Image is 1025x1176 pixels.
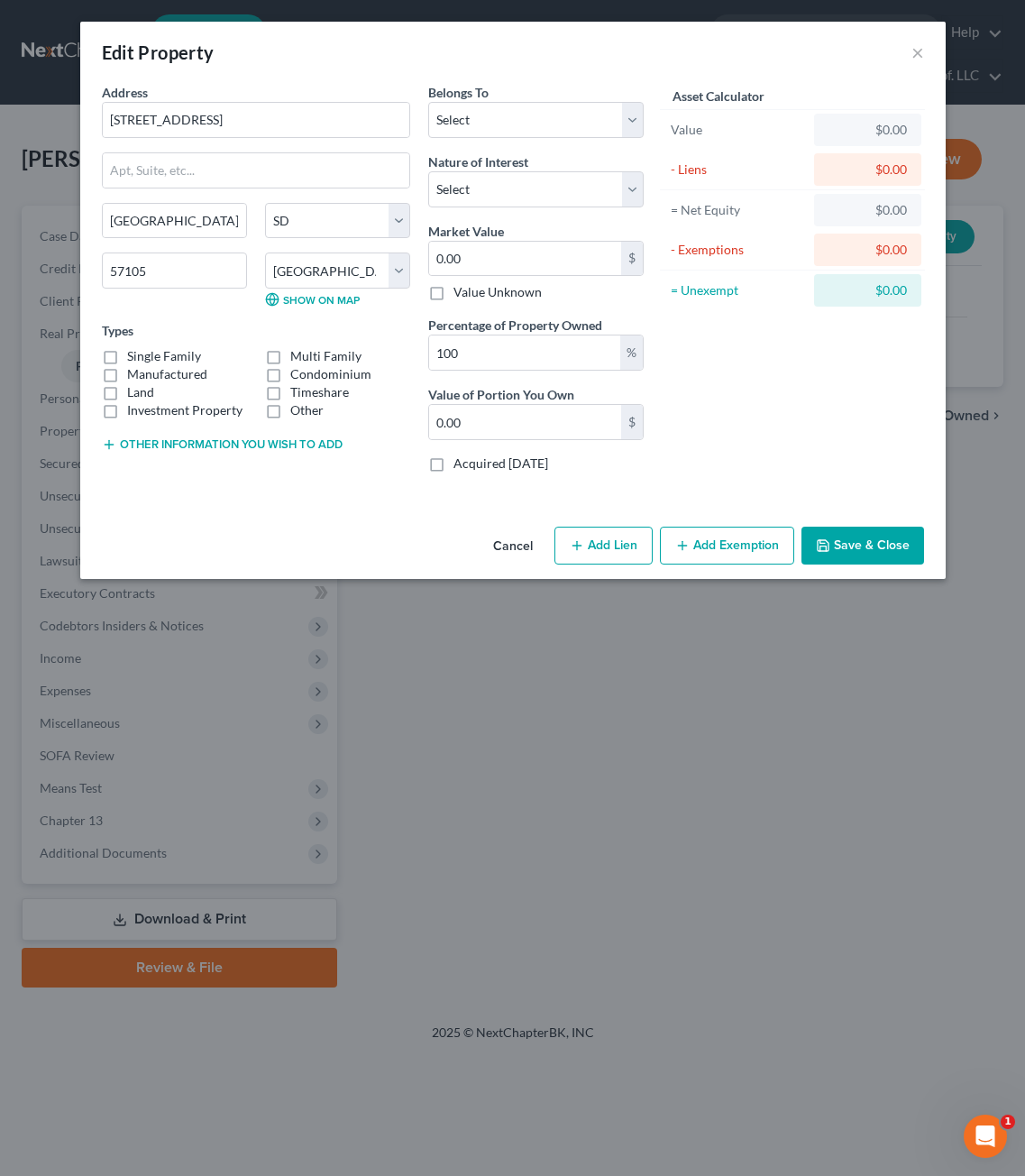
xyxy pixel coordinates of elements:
[428,222,504,241] label: Market Value
[290,401,324,419] label: Other
[127,401,243,419] label: Investment Property
[103,204,246,238] input: Enter city...
[428,85,489,100] span: Belongs To
[964,1115,1007,1158] iframe: Intercom live chat
[671,161,807,179] div: - Liens
[290,365,371,383] label: Condominium
[671,121,807,139] div: Value
[290,347,361,365] label: Multi Family
[621,405,643,439] div: $
[103,103,409,137] input: Enter address...
[1001,1115,1015,1129] span: 1
[479,528,547,565] button: Cancel
[911,41,924,63] button: ×
[801,527,924,565] button: Save & Close
[828,161,907,179] div: $0.00
[428,385,574,404] label: Value of Portion You Own
[102,437,343,452] button: Other information you wish to add
[102,321,133,340] label: Types
[671,281,807,299] div: = Unexempt
[103,153,409,188] input: Apt, Suite, etc...
[828,281,907,299] div: $0.00
[127,347,201,365] label: Single Family
[127,365,207,383] label: Manufactured
[828,201,907,219] div: $0.00
[102,40,215,65] div: Edit Property
[660,527,794,565] button: Add Exemption
[554,527,653,565] button: Add Lien
[127,383,154,401] label: Land
[621,242,643,276] div: $
[265,292,360,307] a: Show on Map
[102,253,247,289] input: Enter zip...
[429,242,621,276] input: 0.00
[828,241,907,259] div: $0.00
[290,383,349,401] label: Timeshare
[671,201,807,219] div: = Net Equity
[828,121,907,139] div: $0.00
[429,335,620,370] input: 0.00
[429,405,621,439] input: 0.00
[453,283,542,301] label: Value Unknown
[673,87,764,106] label: Asset Calculator
[428,152,528,171] label: Nature of Interest
[620,335,643,370] div: %
[428,316,602,335] label: Percentage of Property Owned
[102,85,148,100] span: Address
[453,455,548,473] label: Acquired [DATE]
[671,241,807,259] div: - Exemptions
